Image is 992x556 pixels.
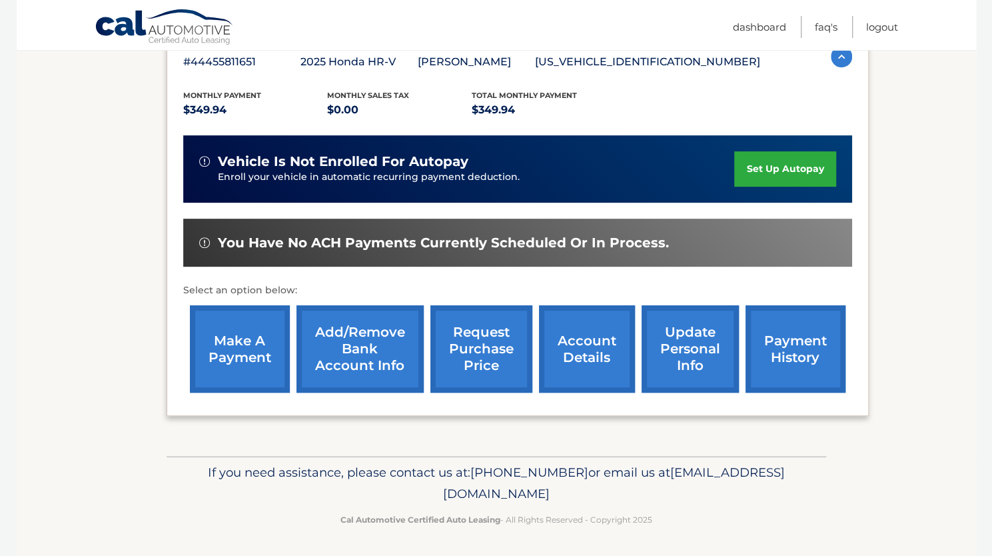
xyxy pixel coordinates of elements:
p: Select an option below: [183,283,852,299]
p: $0.00 [327,101,472,119]
span: You have no ACH payments currently scheduled or in process. [218,235,669,251]
p: - All Rights Reserved - Copyright 2025 [175,513,817,527]
a: FAQ's [815,16,837,38]
img: accordion-active.svg [831,46,852,67]
span: vehicle is not enrolled for autopay [218,153,468,170]
p: If you need assistance, please contact us at: or email us at [175,462,817,505]
span: Monthly Payment [183,91,261,100]
a: account details [539,305,635,393]
a: Logout [866,16,898,38]
strong: Cal Automotive Certified Auto Leasing [340,515,500,525]
a: Cal Automotive [95,9,235,47]
p: [US_VEHICLE_IDENTIFICATION_NUMBER] [535,53,760,71]
a: Add/Remove bank account info [296,305,424,393]
p: [PERSON_NAME] [418,53,535,71]
span: [PHONE_NUMBER] [470,465,588,480]
a: request purchase price [430,305,532,393]
span: Total Monthly Payment [472,91,577,100]
p: Enroll your vehicle in automatic recurring payment deduction. [218,170,735,185]
a: make a payment [190,305,290,393]
p: #44455811651 [183,53,300,71]
span: Monthly sales Tax [327,91,409,100]
a: Dashboard [733,16,786,38]
a: update personal info [642,305,739,393]
a: payment history [745,305,845,393]
p: $349.94 [183,101,328,119]
img: alert-white.svg [199,237,210,248]
span: [EMAIL_ADDRESS][DOMAIN_NAME] [443,465,785,501]
img: alert-white.svg [199,156,210,167]
p: $349.94 [472,101,616,119]
p: 2025 Honda HR-V [300,53,418,71]
a: set up autopay [734,151,835,187]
